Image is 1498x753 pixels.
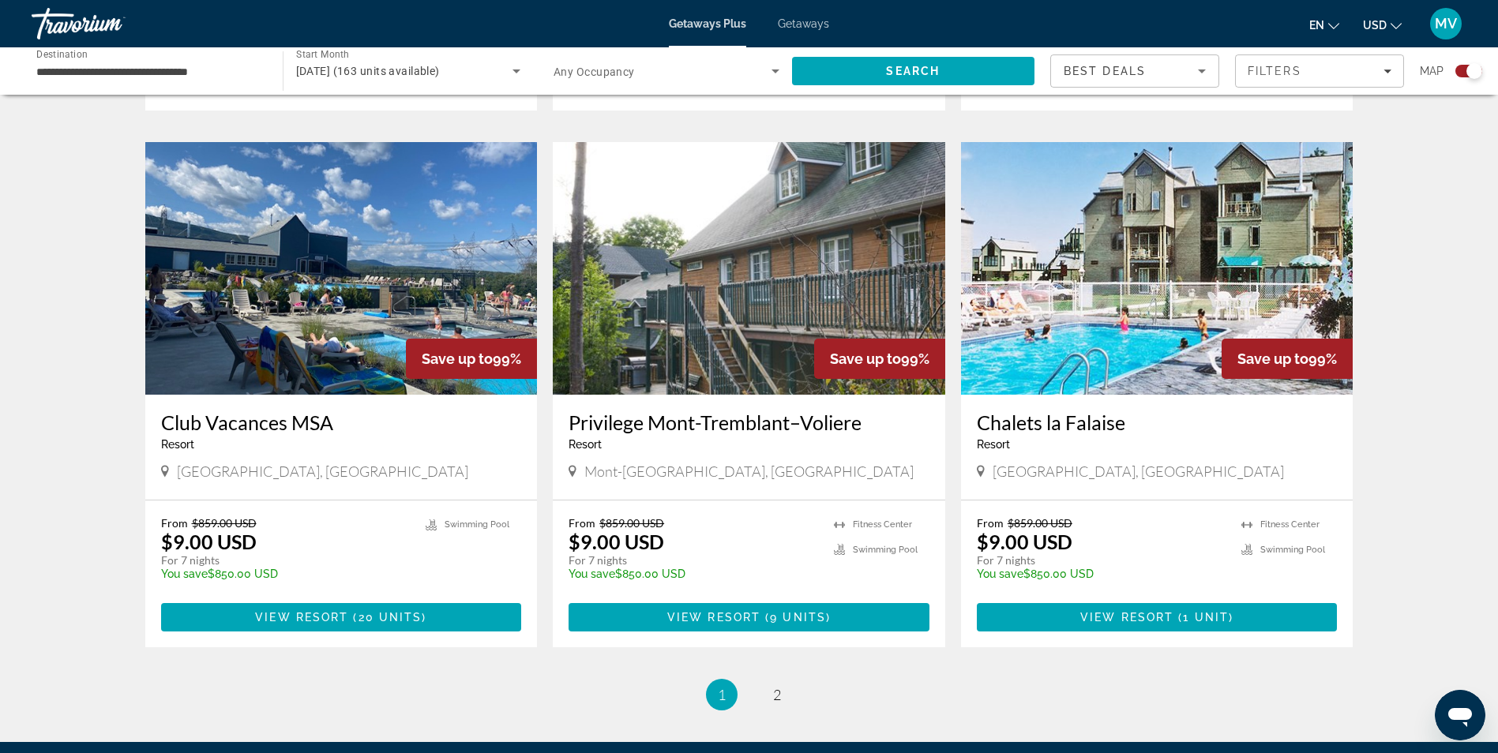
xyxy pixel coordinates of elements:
[977,410,1338,434] a: Chalets la Falaise
[445,519,509,530] span: Swimming Pool
[977,516,1004,530] span: From
[177,463,468,480] span: [GEOGRAPHIC_DATA], [GEOGRAPHIC_DATA]
[255,611,348,624] span: View Resort
[977,603,1338,631] button: View Resort(1 unit)
[161,603,522,631] button: View Resort(20 units)
[886,65,940,77] span: Search
[1222,339,1353,379] div: 99%
[359,611,422,624] span: 20 units
[553,142,945,395] img: Privilege Mont-Tremblant–Voliere
[1237,350,1308,367] span: Save up to
[296,65,440,77] span: [DATE] (163 units available)
[1435,16,1457,32] span: MV
[667,611,760,624] span: View Resort
[1080,611,1173,624] span: View Resort
[1248,65,1301,77] span: Filters
[1363,13,1402,36] button: Change currency
[669,17,746,30] a: Getaways Plus
[296,49,349,60] span: Start Month
[569,66,929,95] button: View Resort(9 units)
[792,57,1035,85] button: Search
[161,568,411,580] p: $850.00 USD
[977,438,1010,451] span: Resort
[1260,545,1325,555] span: Swimming Pool
[161,438,194,451] span: Resort
[569,603,929,631] button: View Resort(9 units)
[1064,62,1206,81] mat-select: Sort by
[830,350,901,367] span: Save up to
[1435,690,1485,740] iframe: Button to launch messaging window
[977,568,1226,580] p: $850.00 USD
[569,410,929,434] a: Privilege Mont-Tremblant–Voliere
[993,463,1284,480] span: [GEOGRAPHIC_DATA], [GEOGRAPHIC_DATA]
[569,553,818,568] p: For 7 nights
[977,530,1072,553] p: $9.00 USD
[773,686,781,703] span: 2
[161,66,522,95] button: View Resort(1 unit)
[977,568,1023,580] span: You save
[760,611,831,624] span: ( )
[32,3,190,44] a: Travorium
[961,142,1353,395] img: Chalets la Falaise
[145,679,1353,710] nav: Pagination
[584,463,914,480] span: Mont-[GEOGRAPHIC_DATA], [GEOGRAPHIC_DATA]
[569,438,602,451] span: Resort
[161,410,522,434] a: Club Vacances MSA
[1235,54,1404,88] button: Filters
[406,339,537,379] div: 99%
[1309,13,1339,36] button: Change language
[36,48,88,59] span: Destination
[145,142,538,395] img: Club Vacances MSA
[1173,611,1233,624] span: ( )
[1309,19,1324,32] span: en
[569,568,615,580] span: You save
[569,568,818,580] p: $850.00 USD
[599,516,664,530] span: $859.00 USD
[1183,611,1229,624] span: 1 unit
[348,611,426,624] span: ( )
[718,686,726,703] span: 1
[977,553,1226,568] p: For 7 nights
[161,530,257,553] p: $9.00 USD
[977,66,1338,95] button: View Resort(2 units)
[1064,65,1146,77] span: Best Deals
[192,516,257,530] span: $859.00 USD
[853,519,912,530] span: Fitness Center
[1425,7,1466,40] button: User Menu
[853,545,918,555] span: Swimming Pool
[161,516,188,530] span: From
[1420,60,1444,82] span: Map
[569,516,595,530] span: From
[1008,516,1072,530] span: $859.00 USD
[161,568,208,580] span: You save
[1363,19,1387,32] span: USD
[422,350,493,367] span: Save up to
[778,17,829,30] a: Getaways
[569,530,664,553] p: $9.00 USD
[554,66,635,78] span: Any Occupancy
[36,62,262,81] input: Select destination
[1260,519,1320,530] span: Fitness Center
[814,339,945,379] div: 99%
[770,611,826,624] span: 9 units
[161,553,411,568] p: For 7 nights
